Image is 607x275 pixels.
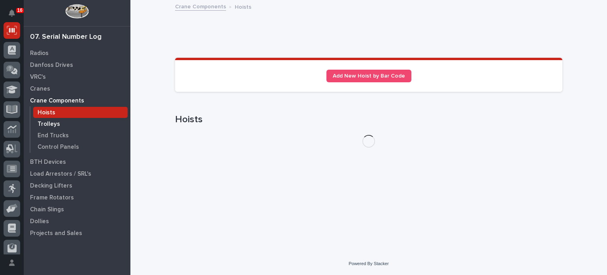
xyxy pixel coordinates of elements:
a: Frame Rotators [24,192,130,203]
a: Cranes [24,83,130,95]
button: Notifications [4,5,20,21]
p: BTH Devices [30,159,66,166]
p: End Trucks [38,132,69,139]
p: Hoists [235,2,251,11]
a: Projects and Sales [24,227,130,239]
a: Danfoss Drives [24,59,130,71]
a: Powered By Stacker [349,261,388,266]
a: Crane Components [175,2,226,11]
p: Hoists [38,109,55,116]
a: Crane Components [24,95,130,106]
div: Notifications16 [10,9,20,22]
img: Workspace Logo [65,4,89,19]
div: 07. Serial Number Log [30,33,102,42]
p: Frame Rotators [30,194,74,201]
p: 16 [17,8,23,13]
a: Control Panels [30,141,130,152]
p: Projects and Sales [30,230,82,237]
a: Chain Slings [24,203,130,215]
span: Add New Hoist by Bar Code [333,73,405,79]
a: Hoists [30,107,130,118]
a: VRC's [24,71,130,83]
a: Load Arrestors / SRL's [24,168,130,180]
h1: Hoists [175,114,562,125]
p: Cranes [30,85,50,93]
a: Radios [24,47,130,59]
a: BTH Devices [24,156,130,168]
p: Radios [30,50,49,57]
p: Chain Slings [30,206,64,213]
p: Crane Components [30,97,84,104]
p: Danfoss Drives [30,62,73,69]
p: Control Panels [38,144,79,151]
p: Trolleys [38,121,60,128]
a: End Trucks [30,130,130,141]
p: Dollies [30,218,49,225]
a: Trolleys [30,118,130,129]
p: Load Arrestors / SRL's [30,171,91,178]
a: Decking Lifters [24,180,130,192]
a: Add New Hoist by Bar Code [326,70,411,82]
p: Decking Lifters [30,182,72,190]
a: Dollies [24,215,130,227]
p: VRC's [30,74,46,81]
